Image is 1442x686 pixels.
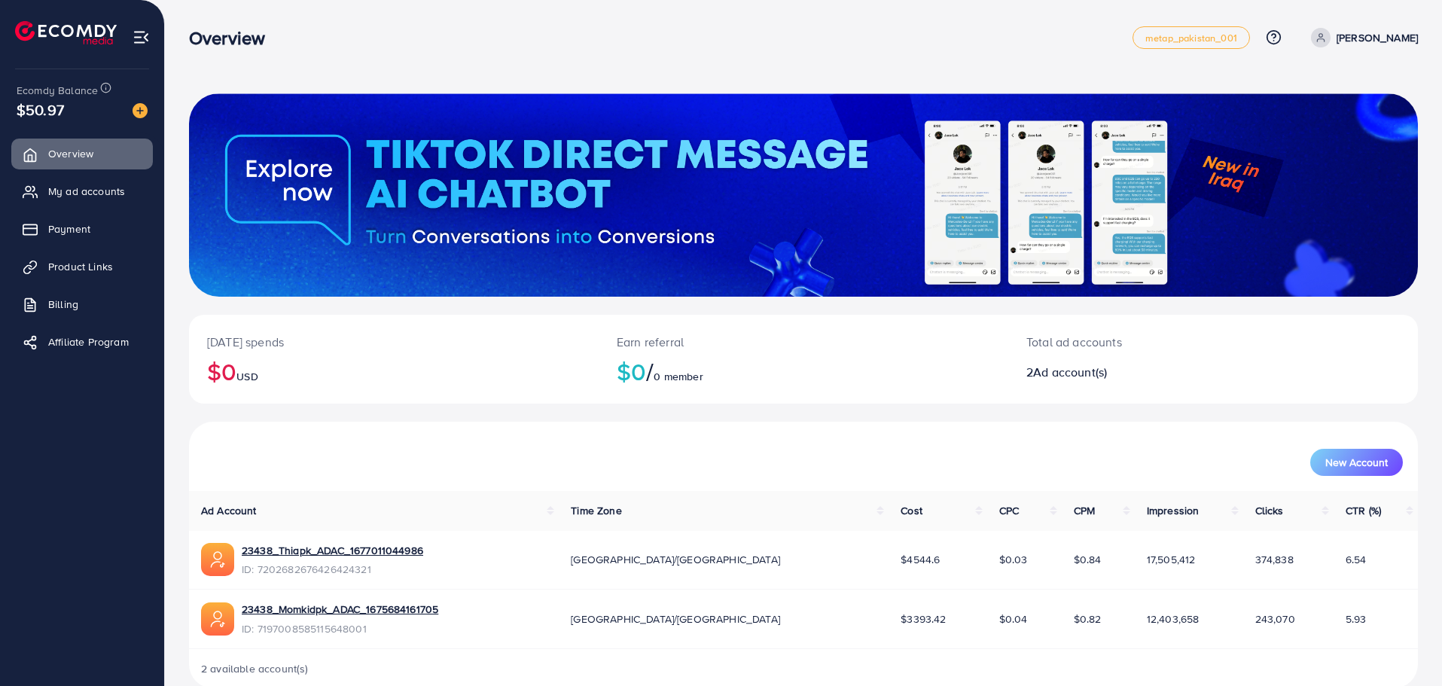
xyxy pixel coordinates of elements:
[901,503,922,518] span: Cost
[999,503,1019,518] span: CPC
[11,214,153,244] a: Payment
[207,357,581,386] h2: $0
[1255,552,1294,567] span: 374,838
[999,611,1028,627] span: $0.04
[17,83,98,98] span: Ecomdy Balance
[1074,503,1095,518] span: CPM
[11,139,153,169] a: Overview
[11,327,153,357] a: Affiliate Program
[48,146,93,161] span: Overview
[242,543,423,558] a: 23438_Thiapk_ADAC_1677011044986
[201,543,234,576] img: ic-ads-acc.e4c84228.svg
[1033,364,1107,380] span: Ad account(s)
[242,562,423,577] span: ID: 7202682676426424321
[1026,333,1297,351] p: Total ad accounts
[48,297,78,312] span: Billing
[133,29,150,46] img: menu
[901,611,946,627] span: $3393.42
[1310,449,1403,476] button: New Account
[1147,552,1196,567] span: 17,505,412
[189,27,277,49] h3: Overview
[571,552,780,567] span: [GEOGRAPHIC_DATA]/[GEOGRAPHIC_DATA]
[617,333,990,351] p: Earn referral
[654,369,703,384] span: 0 member
[1305,28,1418,47] a: [PERSON_NAME]
[1074,611,1102,627] span: $0.82
[201,503,257,518] span: Ad Account
[1147,503,1200,518] span: Impression
[1325,457,1388,468] span: New Account
[1147,611,1200,627] span: 12,403,658
[571,611,780,627] span: [GEOGRAPHIC_DATA]/[GEOGRAPHIC_DATA]
[11,176,153,206] a: My ad accounts
[1346,552,1367,567] span: 6.54
[15,21,117,44] img: logo
[236,369,258,384] span: USD
[48,334,129,349] span: Affiliate Program
[1074,552,1102,567] span: $0.84
[646,354,654,389] span: /
[242,602,438,617] a: 23438_Momkidpk_ADAC_1675684161705
[1255,611,1295,627] span: 243,070
[571,503,621,518] span: Time Zone
[1337,29,1418,47] p: [PERSON_NAME]
[15,96,65,123] span: $50.97
[48,184,125,199] span: My ad accounts
[242,621,438,636] span: ID: 7197008585115648001
[207,333,581,351] p: [DATE] spends
[11,252,153,282] a: Product Links
[48,221,90,236] span: Payment
[1026,365,1297,380] h2: 2
[201,602,234,636] img: ic-ads-acc.e4c84228.svg
[11,289,153,319] a: Billing
[1346,611,1367,627] span: 5.93
[999,552,1028,567] span: $0.03
[201,661,309,676] span: 2 available account(s)
[48,259,113,274] span: Product Links
[1255,503,1284,518] span: Clicks
[1133,26,1250,49] a: metap_pakistan_001
[133,103,148,118] img: image
[1145,33,1237,43] span: metap_pakistan_001
[901,552,940,567] span: $4544.6
[1346,503,1381,518] span: CTR (%)
[617,357,990,386] h2: $0
[1378,618,1431,675] iframe: Chat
